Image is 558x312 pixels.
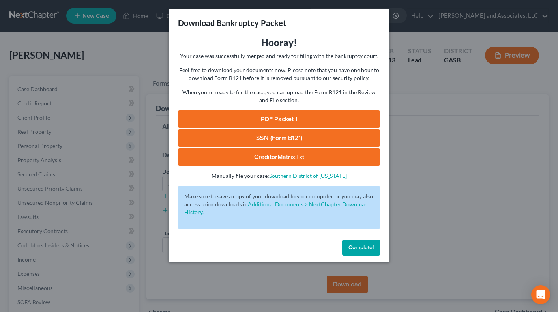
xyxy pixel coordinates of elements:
[178,36,380,49] h3: Hooray!
[531,285,550,304] div: Open Intercom Messenger
[178,129,380,147] a: SSN (Form B121)
[178,66,380,82] p: Feel free to download your documents now. Please note that you have one hour to download Form B12...
[184,192,374,216] p: Make sure to save a copy of your download to your computer or you may also access prior downloads in
[178,172,380,180] p: Manually file your case:
[342,240,380,256] button: Complete!
[178,52,380,60] p: Your case was successfully merged and ready for filing with the bankruptcy court.
[178,17,286,28] h3: Download Bankruptcy Packet
[178,110,380,128] a: PDF Packet 1
[178,88,380,104] p: When you're ready to file the case, you can upload the Form B121 in the Review and File section.
[269,172,347,179] a: Southern District of [US_STATE]
[348,244,374,251] span: Complete!
[178,148,380,166] a: CreditorMatrix.txt
[184,201,368,215] a: Additional Documents > NextChapter Download History.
